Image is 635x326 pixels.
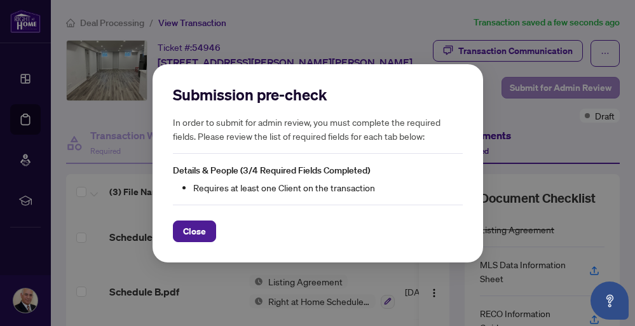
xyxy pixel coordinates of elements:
button: Open asap [591,282,629,320]
span: Details & People (3/4 Required Fields Completed) [173,165,370,176]
h5: In order to submit for admin review, you must complete the required fields. Please review the lis... [173,115,463,143]
li: Requires at least one Client on the transaction [193,180,463,194]
h2: Submission pre-check [173,85,463,105]
button: Close [173,220,216,241]
span: Close [183,221,206,241]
